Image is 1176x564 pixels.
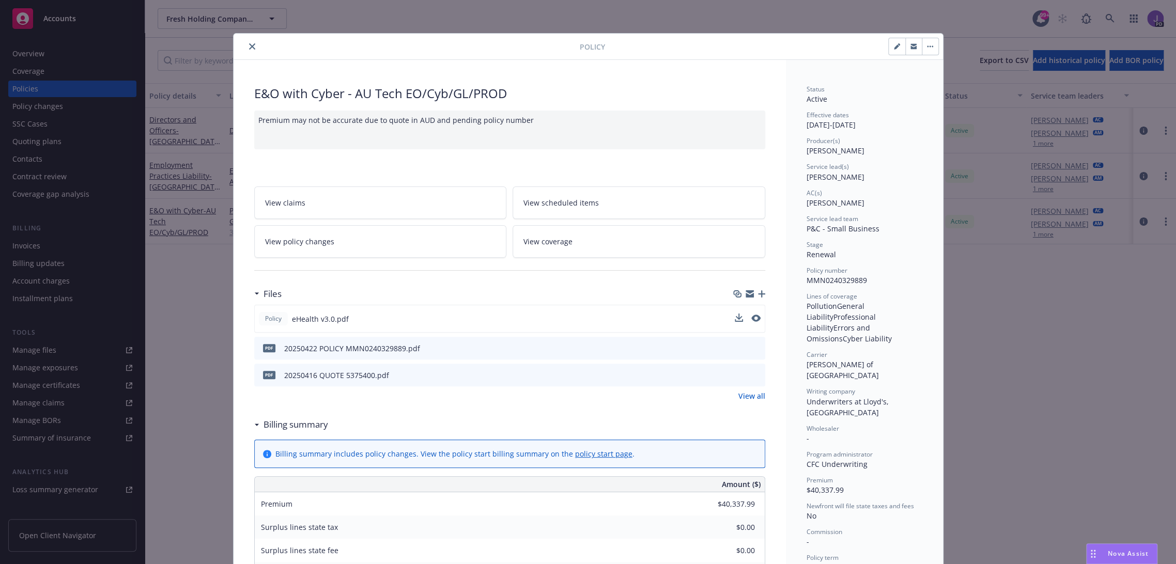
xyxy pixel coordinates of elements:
[1108,549,1149,558] span: Nova Assist
[722,479,761,490] span: Amount ($)
[264,287,282,301] h3: Files
[513,186,765,219] a: View scheduled items
[807,476,833,484] span: Premium
[807,301,866,322] span: General Liability
[254,418,328,431] div: Billing summary
[807,459,868,469] span: CFC Underwriting
[275,448,635,459] div: Billing summary includes policy changes. View the policy start billing summary on the .
[807,292,857,301] span: Lines of coverage
[263,314,284,323] span: Policy
[694,520,761,535] input: 0.00
[735,314,743,324] button: download file
[807,275,867,285] span: MMN0240329889
[807,94,827,104] span: Active
[735,343,744,354] button: download file
[254,85,765,102] div: E&O with Cyber - AU Tech EO/Cyb/GL/PROD
[807,450,873,459] span: Program administrator
[246,40,258,53] button: close
[807,162,849,171] span: Service lead(s)
[807,323,872,343] span: Errors and Omissions
[265,197,305,208] span: View claims
[254,186,507,219] a: View claims
[807,249,836,259] span: Renewal
[254,111,765,149] div: Premium may not be accurate due to quote in AUD and pending policy number
[807,485,844,495] span: $40,337.99
[751,315,761,322] button: preview file
[807,189,822,197] span: AC(s)
[751,314,761,324] button: preview file
[807,387,855,396] span: Writing company
[263,371,275,379] span: pdf
[807,214,858,223] span: Service lead team
[284,343,420,354] div: 20250422 POLICY MMN0240329889.pdf
[580,41,605,52] span: Policy
[752,343,761,354] button: preview file
[261,522,338,532] span: Surplus lines state tax
[261,499,292,509] span: Premium
[807,359,879,380] span: [PERSON_NAME] of [GEOGRAPHIC_DATA]
[807,312,878,333] span: Professional Liability
[807,553,839,562] span: Policy term
[807,136,840,145] span: Producer(s)
[807,85,825,93] span: Status
[523,236,572,247] span: View coverage
[735,370,744,381] button: download file
[752,370,761,381] button: preview file
[1086,543,1157,564] button: Nova Assist
[807,537,809,546] span: -
[807,240,823,249] span: Stage
[513,225,765,258] a: View coverage
[807,502,914,510] span: Newfront will file state taxes and fees
[843,334,892,343] span: Cyber Liability
[807,198,864,208] span: [PERSON_NAME]
[807,111,849,119] span: Effective dates
[807,224,879,233] span: P&C - Small Business
[265,236,334,247] span: View policy changes
[261,545,338,555] span: Surplus lines state fee
[807,111,922,130] div: [DATE] - [DATE]
[263,344,275,352] span: pdf
[807,301,837,311] span: Pollution
[575,449,632,459] a: policy start page
[738,390,765,401] a: View all
[807,266,847,275] span: Policy number
[1087,544,1100,563] div: Drag to move
[292,314,349,324] span: eHealth v3.0.pdf
[254,287,282,301] div: Files
[284,370,389,381] div: 20250416 QUOTE 5375400.pdf
[807,433,809,443] span: -
[807,511,816,521] span: No
[694,543,761,558] input: 0.00
[807,424,839,433] span: Wholesaler
[807,397,891,417] span: Underwriters at Lloyd's, [GEOGRAPHIC_DATA]
[694,496,761,512] input: 0.00
[523,197,599,208] span: View scheduled items
[735,314,743,322] button: download file
[807,350,827,359] span: Carrier
[264,418,328,431] h3: Billing summary
[807,146,864,155] span: [PERSON_NAME]
[254,225,507,258] a: View policy changes
[807,172,864,182] span: [PERSON_NAME]
[807,527,842,536] span: Commission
